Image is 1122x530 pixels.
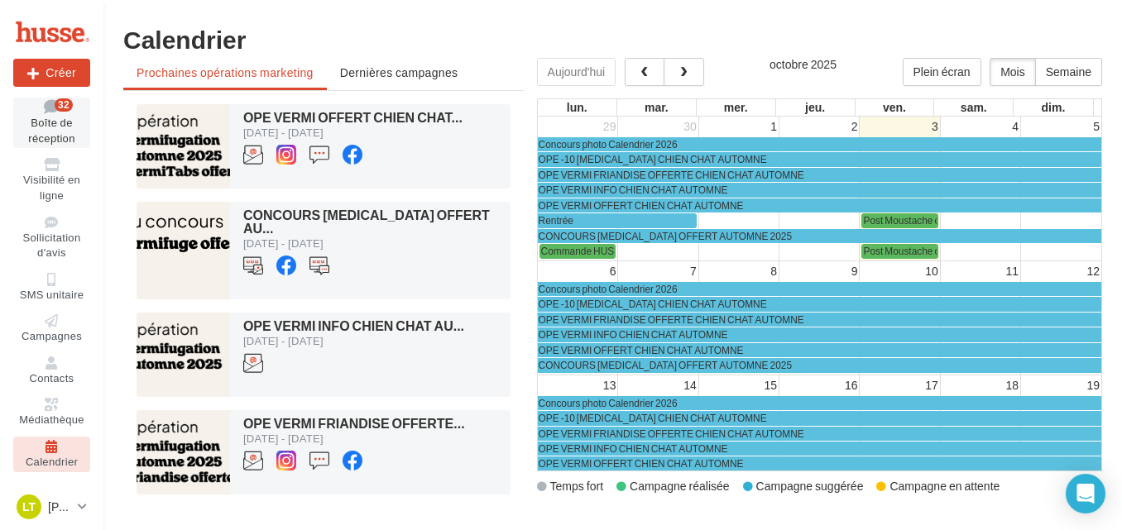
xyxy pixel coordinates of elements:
a: CONCOURS [MEDICAL_DATA] OFFERT AUTOMNE 2025 [538,229,1101,243]
a: OPE VERMI OFFERT CHIEN CHAT AUTOMNE [538,343,1101,357]
h1: Calendrier [123,26,1102,51]
td: 30 [618,117,698,136]
td: 13 [538,375,618,395]
span: Concours photo Calendrier 2026 [539,397,678,409]
a: Visibilité en ligne [13,155,90,205]
td: 11 [940,260,1020,281]
a: Commande HUSSE [539,244,616,258]
span: ... [262,220,273,236]
span: OPE VERMI OFFERT CHIEN CHAT [243,109,463,125]
th: mar. [616,99,696,116]
span: SMS unitaire [20,288,84,301]
span: OPE VERMI INFO CHIEN CHAT AU [243,318,464,333]
div: Campagne réalisée [616,478,730,494]
a: SMS unitaire [13,270,90,305]
span: Rentrée [539,214,573,227]
span: OPE -10 [MEDICAL_DATA] CHIEN CHAT AUTOMNE [539,153,767,165]
a: OPE VERMI FRIANDISE OFFERTE CHIEN CHAT AUTOMNE [538,168,1101,182]
span: OPE -10 [MEDICAL_DATA] CHIEN CHAT AUTOMNE [539,412,767,424]
td: 29 [538,117,618,136]
a: OPE VERMI INFO CHIEN CHAT AUTOMNE [538,183,1101,197]
span: OPE VERMI FRIANDISE OFFERTE CHIEN CHAT AUTOMNE [539,427,804,440]
a: Sollicitation d'avis [13,212,90,263]
div: 32 [55,98,73,112]
span: Commande HUSSE [541,245,627,257]
td: 5 [1021,117,1101,136]
button: Mois [990,58,1036,86]
th: lun. [538,99,617,116]
td: 12 [1021,260,1101,281]
span: ... [453,415,464,431]
div: [DATE] - [DATE] [243,336,464,346]
span: Prochaines opérations marketing [137,65,314,79]
span: OPE VERMI INFO CHIEN CHAT AUTOMNE [539,184,728,196]
span: ... [452,109,463,125]
td: 4 [940,117,1020,136]
th: ven. [855,99,934,116]
a: Calendrier [13,437,90,472]
span: CONCOURS [MEDICAL_DATA] OFFERT AUTOMNE 2025 [539,230,792,242]
span: Post Moustache chat [863,245,952,257]
td: 17 [860,375,940,395]
span: OPE VERMI OFFERT CHIEN CHAT AUTOMNE [539,457,744,470]
td: 16 [779,375,860,395]
span: CONCOURS [MEDICAL_DATA] OFFERT AUTOMNE 2025 [539,359,792,371]
h2: octobre 2025 [770,58,837,70]
td: 10 [860,260,940,281]
td: 9 [779,260,860,281]
span: OPE VERMI FRIANDISE OFFERTE CHIEN CHAT AUTOMNE [539,313,804,326]
span: OPE -10 [MEDICAL_DATA] CHIEN CHAT AUTOMNE [539,298,767,310]
span: Concours photo Calendrier 2026 [539,138,678,150]
button: Semaine [1035,58,1102,86]
span: OPE VERMI FRIANDISE OFFERTE [243,415,465,431]
a: Post Moustache chat [861,244,937,258]
td: 18 [940,375,1020,395]
button: Aujourd'hui [537,58,616,86]
a: OPE -10 [MEDICAL_DATA] CHIEN CHAT AUTOMNE [538,411,1101,425]
div: [DATE] - [DATE] [243,127,495,138]
span: OPE VERMI OFFERT CHIEN CHAT AUTOMNE [539,199,744,212]
a: CONCOURS [MEDICAL_DATA] OFFERT AUTOMNE 2025 [538,358,1101,372]
td: 19 [1021,375,1101,395]
span: Campagnes [22,329,82,342]
p: [PERSON_NAME] & [PERSON_NAME] [48,499,71,515]
div: [DATE] - [DATE] [243,238,497,249]
td: 15 [698,375,779,395]
a: OPE VERMI OFFERT CHIEN CHAT AUTOMNE [538,198,1101,212]
a: OPE VERMI INFO CHIEN CHAT AUTOMNE [538,442,1101,456]
a: Lt [PERSON_NAME] & [PERSON_NAME] [13,491,90,523]
a: OPE VERMI INFO CHIEN CHAT AUTOMNE [538,327,1101,341]
th: jeu. [775,99,855,116]
a: OPE VERMI FRIANDISE OFFERTE CHIEN CHAT AUTOMNE [538,313,1101,327]
a: Contacts [13,353,90,389]
a: OPE VERMI FRIANDISE OFFERTE CHIEN CHAT AUTOMNE [538,427,1101,441]
span: Lt [22,499,36,515]
a: Rentrée [538,213,697,227]
td: 14 [618,375,698,395]
span: CONCOURS [MEDICAL_DATA] OFFERT AU [243,207,490,236]
th: dim. [1014,99,1093,116]
div: Open Intercom Messenger [1066,474,1105,513]
td: 3 [860,117,940,136]
span: Post Moustache chat [863,214,952,227]
button: Créer [13,59,90,87]
a: OPE VERMI OFFERT CHIEN CHAT AUTOMNE [538,456,1101,470]
div: Campagne en attente [876,478,1000,494]
a: OPE -10 [MEDICAL_DATA] CHIEN CHAT AUTOMNE [538,297,1101,311]
span: OPE VERMI FRIANDISE OFFERTE CHIEN CHAT AUTOMNE [539,169,804,181]
th: sam. [934,99,1014,116]
span: Concours photo Calendrier 2026 [539,283,678,295]
span: Contacts [30,371,74,384]
span: Médiathèque [19,413,84,427]
button: Plein écran [903,58,981,86]
div: [DATE] - [DATE] [243,433,495,444]
div: Campagne suggérée [743,478,864,494]
span: Boîte de réception [28,117,74,146]
span: OPE VERMI OFFERT CHIEN CHAT AUTOMNE [539,344,744,356]
a: Concours photo Calendrier 2026 [538,137,1101,151]
a: Médiathèque [13,394,90,430]
span: ... [453,318,464,333]
td: 6 [538,260,618,281]
th: mer. [696,99,775,116]
td: 2 [779,117,860,136]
